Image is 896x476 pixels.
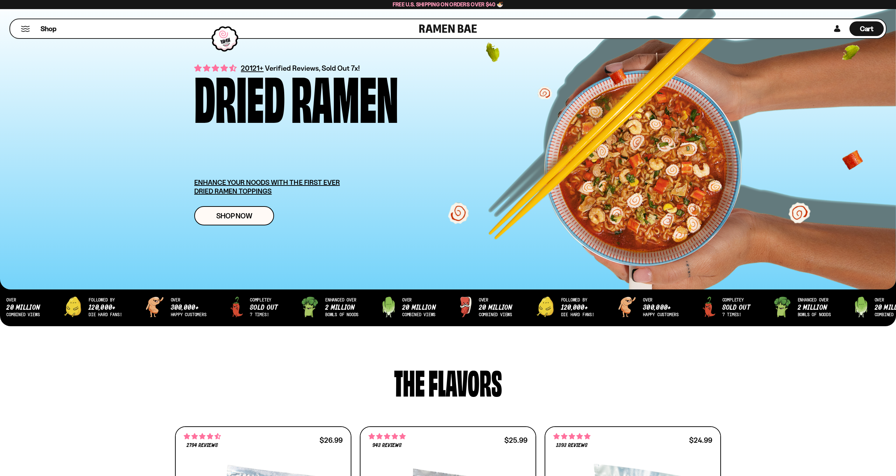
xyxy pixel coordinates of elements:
[41,24,56,34] span: Shop
[553,432,590,441] span: 4.76 stars
[194,72,285,120] div: Dried
[849,19,884,38] div: Cart
[689,437,712,443] div: $24.99
[320,437,343,443] div: $26.99
[393,1,504,8] span: Free U.S. Shipping on Orders over $40 🍜
[504,437,527,443] div: $25.99
[41,21,56,36] a: Shop
[21,26,30,32] button: Mobile Menu Trigger
[394,365,425,398] div: The
[372,443,402,448] span: 943 reviews
[556,443,588,448] span: 1393 reviews
[860,24,874,33] span: Cart
[187,443,218,448] span: 2794 reviews
[428,365,502,398] div: flavors
[194,206,274,225] a: Shop Now
[291,72,398,120] div: Ramen
[369,432,406,441] span: 4.75 stars
[184,432,221,441] span: 4.68 stars
[216,212,252,219] span: Shop Now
